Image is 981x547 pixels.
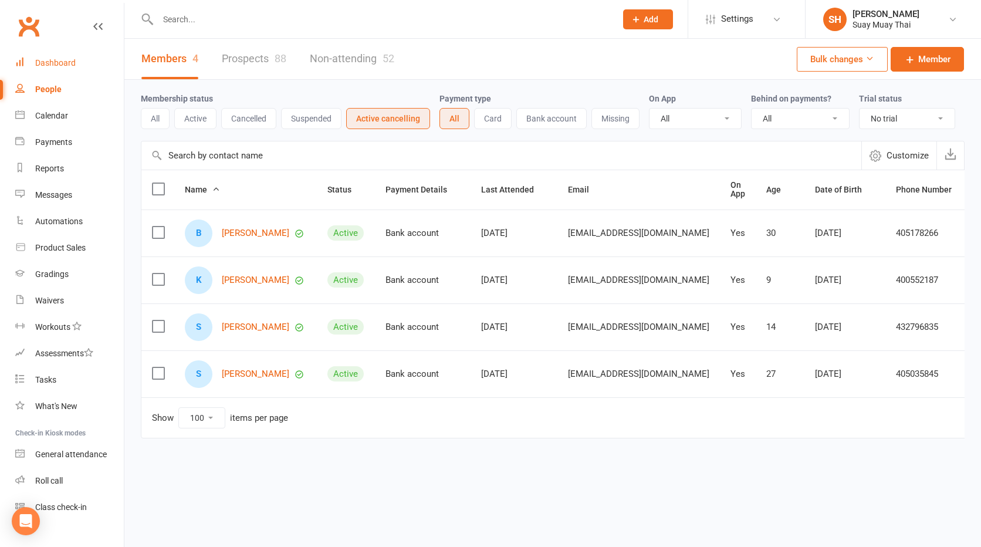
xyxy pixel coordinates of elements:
label: Behind on payments? [751,94,831,103]
div: 52 [383,52,394,65]
div: Yes [730,228,745,238]
div: Sheldon [185,360,212,388]
span: Last Attended [481,185,547,194]
div: Active [327,366,364,381]
div: Dashboard [35,58,76,67]
div: 14 [766,322,794,332]
div: items per page [230,413,288,423]
a: [PERSON_NAME] [222,322,289,332]
span: Name [185,185,220,194]
div: [DATE] [481,275,547,285]
div: Class check-in [35,502,87,512]
div: Assessments [35,349,93,358]
span: Customize [887,148,929,163]
button: Phone Number [896,183,965,197]
a: Assessments [15,340,124,367]
div: [PERSON_NAME] [853,9,919,19]
button: Customize [861,141,936,170]
button: Active cancelling [346,108,430,129]
div: Tasks [35,375,56,384]
button: All [439,108,469,129]
a: Product Sales [15,235,124,261]
button: Email [568,183,602,197]
button: Bank account [516,108,587,129]
div: [DATE] [815,322,875,332]
span: Phone Number [896,185,965,194]
a: What's New [15,393,124,420]
a: Tasks [15,367,124,393]
div: Payments [35,137,72,147]
button: Age [766,183,794,197]
label: Membership status [141,94,213,103]
a: Member [891,47,964,72]
label: Payment type [439,94,491,103]
button: Missing [591,108,640,129]
a: Calendar [15,103,124,129]
div: 432796835 [896,322,965,332]
div: SH [823,8,847,31]
span: Status [327,185,364,194]
div: Product Sales [35,243,86,252]
div: 88 [275,52,286,65]
div: Kyson [185,266,212,294]
div: [DATE] [481,369,547,379]
div: 9 [766,275,794,285]
div: 4 [192,52,198,65]
div: What's New [35,401,77,411]
div: Waivers [35,296,64,305]
label: Trial status [859,94,902,103]
div: Yes [730,369,745,379]
button: Cancelled [221,108,276,129]
div: People [35,85,62,94]
button: Card [474,108,512,129]
span: [EMAIL_ADDRESS][DOMAIN_NAME] [568,269,709,291]
button: Name [185,183,220,197]
div: Show [152,407,288,428]
a: Reports [15,156,124,182]
div: Active [327,272,364,288]
a: Waivers [15,288,124,314]
a: [PERSON_NAME] [222,369,289,379]
button: Last Attended [481,183,547,197]
div: 27 [766,369,794,379]
button: Status [327,183,364,197]
a: Gradings [15,261,124,288]
button: Date of Birth [815,183,875,197]
div: Calendar [35,111,68,120]
div: Yes [730,322,745,332]
input: Search by contact name [141,141,861,170]
a: People [15,76,124,103]
div: Active [327,225,364,241]
span: Payment Details [385,185,460,194]
button: Suspended [281,108,341,129]
span: Member [918,52,950,66]
div: [DATE] [815,369,875,379]
span: Date of Birth [815,185,875,194]
span: [EMAIL_ADDRESS][DOMAIN_NAME] [568,363,709,385]
button: Add [623,9,673,29]
a: Clubworx [14,12,43,41]
button: Bulk changes [797,47,888,72]
div: Open Intercom Messenger [12,507,40,535]
div: 400552187 [896,275,965,285]
a: Prospects88 [222,39,286,79]
button: Active [174,108,217,129]
div: [DATE] [815,275,875,285]
div: Brandon [185,220,212,247]
span: Email [568,185,602,194]
div: Bank account [385,322,460,332]
span: [EMAIL_ADDRESS][DOMAIN_NAME] [568,316,709,338]
div: Roll call [35,476,63,485]
a: Non-attending52 [310,39,394,79]
a: General attendance kiosk mode [15,441,124,468]
span: Add [644,15,658,24]
div: [DATE] [481,228,547,238]
div: Reports [35,164,64,173]
a: Workouts [15,314,124,340]
a: Members4 [141,39,198,79]
div: Gradings [35,269,69,279]
a: Messages [15,182,124,208]
a: [PERSON_NAME] [222,228,289,238]
span: Age [766,185,794,194]
a: Automations [15,208,124,235]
